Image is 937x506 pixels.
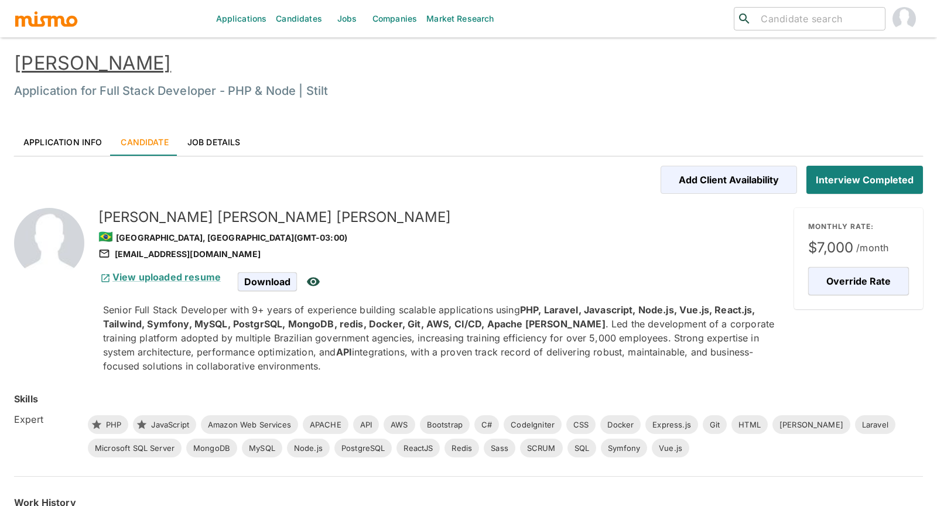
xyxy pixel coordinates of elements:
span: Laravel [855,419,895,431]
p: MONTHLY RATE: [808,222,909,231]
h6: Application for Full Stack Developer - PHP & Node | Stilt [14,81,923,100]
span: MongoDB [186,443,237,454]
span: Express.js [645,419,698,431]
h6: Expert [14,412,78,426]
span: Bootstrap [420,419,470,431]
span: Vue.js [652,443,689,454]
span: PHP [99,419,128,431]
span: CodeIgniter [504,419,562,431]
span: [PERSON_NAME] [772,419,850,431]
span: API [353,419,379,431]
div: [EMAIL_ADDRESS][DOMAIN_NAME] [98,247,785,261]
img: 2Q== [14,208,84,278]
strong: API [336,346,352,358]
img: logo [14,10,78,28]
a: Job Details [178,128,250,156]
span: MySQL [242,443,282,454]
span: $7,000 [808,238,909,257]
span: /month [856,240,889,256]
span: AWS [384,419,415,431]
a: View uploaded resume [98,271,221,283]
span: Microsoft SQL Server [88,443,182,454]
a: Candidate [111,128,177,156]
input: Candidate search [756,11,880,27]
div: [GEOGRAPHIC_DATA], [GEOGRAPHIC_DATA] (GMT-03:00) [98,227,785,247]
span: JavaScript [144,419,196,431]
a: Download [238,276,297,286]
span: Download [238,272,297,291]
span: 🇧🇷 [98,230,113,244]
span: APACHE [303,419,348,431]
img: Carmen Vilachá [892,7,916,30]
span: ReactJS [396,443,440,454]
span: Docker [600,419,641,431]
span: C# [474,419,499,431]
span: Redis [444,443,479,454]
button: Interview Completed [806,166,923,194]
span: Amazon Web Services [201,419,298,431]
h5: [PERSON_NAME] [PERSON_NAME] [PERSON_NAME] [98,208,785,227]
p: Senior Full Stack Developer with 9+ years of experience building scalable applications using . Le... [103,303,785,373]
span: Node.js [287,443,330,454]
span: HTML [731,419,768,431]
span: CSS [566,419,596,431]
button: Add Client Availability [661,166,797,194]
h6: Skills [14,392,38,406]
a: [PERSON_NAME] [14,52,171,74]
span: SQL [567,443,596,454]
a: Application Info [14,128,111,156]
span: SCRUM [520,443,563,454]
span: PostgreSQL [334,443,392,454]
button: Override Rate [808,267,909,295]
span: Git [703,419,727,431]
span: Symfony [601,443,647,454]
span: Sass [484,443,515,454]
